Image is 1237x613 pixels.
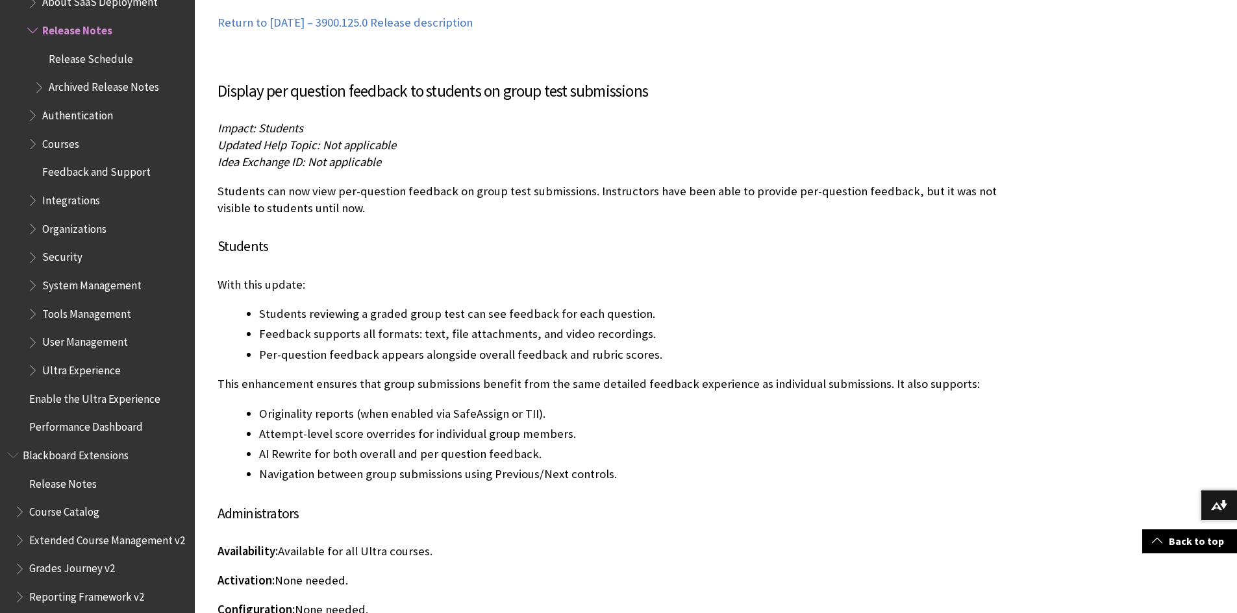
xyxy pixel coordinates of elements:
[29,586,144,603] span: Reporting Framework v2
[42,19,112,37] span: Release Notes
[42,246,82,264] span: Security
[49,48,133,66] span: Release Schedule
[218,376,1023,392] p: This enhancement ensures that group submissions benefit from the same detailed feedback experienc...
[29,473,97,490] span: Release Notes
[29,388,160,405] span: Enable the Ultra Experience
[218,154,381,169] span: Idea Exchange ID: Not applicable
[218,573,275,588] span: Activation:
[259,425,1023,443] li: Attempt-level score overrides for individual group members.
[42,104,113,122] span: Authentication
[49,77,159,94] span: Archived Release Notes
[218,183,1023,217] p: Students can now view per-question feedback on group test submissions. Instructors have been able...
[259,465,1023,483] li: Navigation between group submissions using Previous/Next controls.
[42,133,79,150] span: Courses
[218,544,278,559] span: Availability:
[42,162,151,179] span: Feedback and Support
[42,303,131,320] span: Tools Management
[218,79,1023,104] h3: Display per question feedback to students on group test submissions
[29,558,115,575] span: Grades Journey v2
[259,325,1023,343] li: Feedback supports all formats: text, file attachments, and video recordings.
[218,138,396,152] span: Updated Help Topic: Not applicable
[29,529,185,547] span: Extended Course Management v2
[218,276,1023,293] p: With this update:
[42,359,121,377] span: Ultra Experience
[218,235,1023,257] h4: Students
[218,15,473,30] a: Return to [DATE] – 3900.125.0 Release description
[23,444,129,462] span: Blackboard Extensions
[259,346,1023,364] li: Per-question feedback appears alongside overall feedback and rubric scores.
[259,305,1023,323] li: Students reviewing a graded group test can see feedback for each question.
[29,501,99,518] span: Course Catalog
[218,121,303,136] span: Impact: Students
[259,405,1023,423] li: Originality reports (when enabled via SafeAssign or TII).
[218,572,1023,589] p: None needed.
[1142,529,1237,553] a: Back to top
[259,445,1023,463] li: AI Rewrite for both overall and per question feedback.
[42,218,106,235] span: Organizations
[42,274,142,292] span: System Management
[29,416,143,433] span: Performance Dashboard
[218,503,1023,524] h4: Administrators
[42,189,100,207] span: Integrations
[218,543,1023,560] p: Available for all Ultra courses.
[42,331,128,349] span: User Management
